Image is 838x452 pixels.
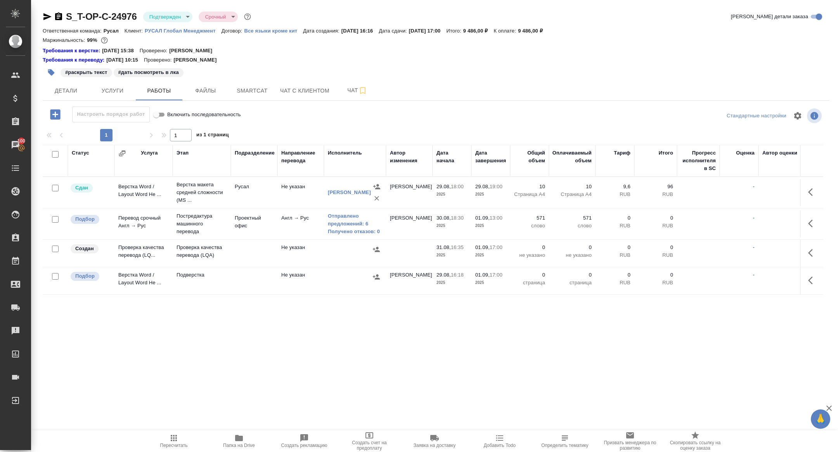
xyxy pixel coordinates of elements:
[553,191,592,198] p: Страница А4
[599,279,630,287] p: RUB
[143,12,193,22] div: Подтвержден
[113,69,184,75] span: дать посмотреть в лка
[244,28,303,34] p: Все языки кроме кит
[386,267,433,294] td: [PERSON_NAME]
[280,86,329,96] span: Чат с клиентом
[614,149,630,157] div: Тариф
[475,184,490,189] p: 29.08,
[451,184,464,189] p: 18:00
[114,210,173,237] td: Перевод срочный Англ → Рус
[358,86,367,95] svg: Подписаться
[638,251,673,259] p: RUB
[467,430,532,452] button: Добавить Todo
[638,214,673,222] p: 0
[147,14,184,20] button: Подтвержден
[663,430,728,452] button: Скопировать ссылку на оценку заказа
[339,86,376,95] span: Чат
[463,28,494,34] p: 9 486,00 ₽
[272,430,337,452] button: Создать рекламацию
[518,28,549,34] p: 9 486,00 ₽
[436,222,467,230] p: 2025
[118,69,179,76] p: #дать посмотреть в лка
[47,86,85,96] span: Детали
[206,430,272,452] button: Папка на Drive
[94,86,131,96] span: Услуги
[72,149,89,157] div: Статус
[814,411,827,427] span: 🙏
[475,222,506,230] p: 2025
[599,244,630,251] p: 0
[602,440,658,451] span: Призвать менеджера по развитию
[199,12,237,22] div: Подтвержден
[104,28,125,34] p: Русал
[553,279,592,287] p: страница
[328,149,362,157] div: Исполнитель
[337,430,402,452] button: Создать счет на предоплату
[490,272,502,278] p: 17:00
[277,267,324,294] td: Не указан
[514,183,545,191] p: 10
[222,28,244,34] p: Договор:
[70,183,111,193] div: Менеджер проверил работу исполнителя, передает ее на следующий этап
[514,244,545,251] p: 0
[43,37,87,43] p: Маржинальность:
[788,107,807,125] span: Настроить таблицу
[414,443,455,448] span: Заявка на доставку
[303,28,341,34] p: Дата создания:
[803,183,822,201] button: Здесь прячутся важные кнопки
[45,107,66,122] button: Добавить работу
[638,271,673,279] p: 0
[446,28,463,34] p: Итого:
[599,271,630,279] p: 0
[99,35,109,45] button: 96.00 RUB;
[140,47,170,55] p: Проверено:
[145,27,222,34] a: РУСАЛ Глобал Менеджмент
[114,179,173,206] td: Верстка Word / Layout Word Не ...
[177,244,227,259] p: Проверка качества перевода (LQA)
[409,28,447,34] p: [DATE] 17:00
[475,251,506,259] p: 2025
[386,179,433,206] td: [PERSON_NAME]
[514,191,545,198] p: Страница А4
[638,191,673,198] p: RUB
[141,430,206,452] button: Пересчитать
[436,244,451,250] p: 31.08,
[386,210,433,237] td: [PERSON_NAME]
[597,430,663,452] button: Призвать менеджера по развитию
[638,183,673,191] p: 96
[490,184,502,189] p: 19:00
[234,86,271,96] span: Smartcat
[753,244,755,250] a: -
[638,279,673,287] p: RUB
[436,215,451,221] p: 30.08,
[436,191,467,198] p: 2025
[102,47,140,55] p: [DATE] 15:38
[553,214,592,222] p: 571
[160,443,188,448] span: Пересчитать
[70,214,111,225] div: Можно подбирать исполнителей
[43,56,106,64] a: Требования к переводу:
[54,12,63,21] button: Скопировать ссылку
[70,271,111,282] div: Можно подбирать исполнителей
[753,184,755,189] a: -
[638,222,673,230] p: RUB
[371,192,383,204] button: Удалить
[451,215,464,221] p: 18:30
[553,251,592,259] p: не указано
[231,210,277,237] td: Проектный офис
[60,69,113,75] span: раскрыть текст
[70,244,111,254] div: Заказ еще не согласован с клиентом, искать исполнителей рано
[125,28,145,34] p: Клиент:
[599,183,630,191] p: 9,6
[281,149,320,165] div: Направление перевода
[762,149,797,157] div: Автор оценки
[167,111,241,119] span: Включить последовательность
[731,13,808,21] span: [PERSON_NAME] детали заказа
[118,150,126,157] button: Сгруппировать
[13,137,30,145] span: 100
[177,181,227,204] p: Верстка макета средней сложности (MS ...
[436,184,451,189] p: 29.08,
[436,279,467,287] p: 2025
[144,56,174,64] p: Проверено:
[553,183,592,191] p: 10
